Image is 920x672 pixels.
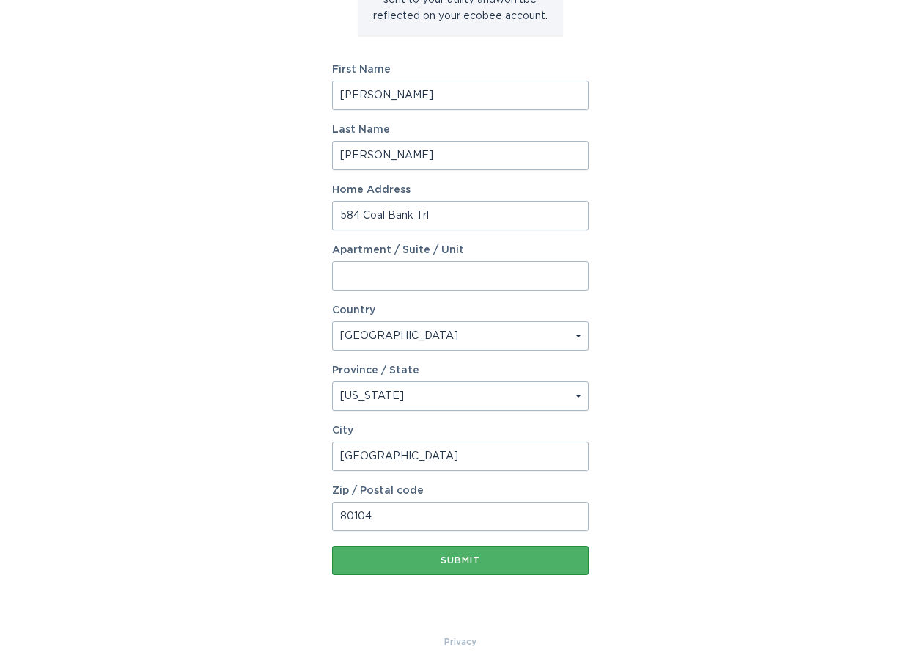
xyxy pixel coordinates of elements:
[444,634,476,650] a: Privacy Policy & Terms of Use
[332,546,589,575] button: Submit
[332,305,375,315] label: Country
[332,65,589,75] label: First Name
[332,426,589,436] label: City
[332,125,589,135] label: Last Name
[332,486,589,496] label: Zip / Postal code
[339,556,581,565] div: Submit
[332,185,589,195] label: Home Address
[332,245,589,255] label: Apartment / Suite / Unit
[332,365,419,376] label: Province / State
